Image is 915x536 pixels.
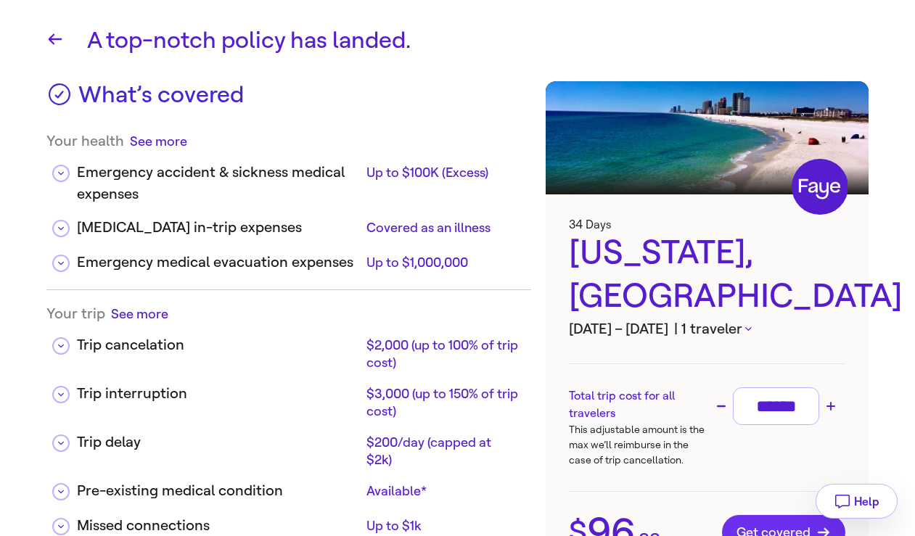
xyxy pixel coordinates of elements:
[674,318,752,340] button: | 1 traveler
[77,162,361,205] div: Emergency accident & sickness medical expenses
[77,383,361,405] div: Trip interruption
[46,205,531,240] div: [MEDICAL_DATA] in-trip expensesCovered as an illness
[816,484,898,519] button: Help
[46,469,531,503] div: Pre-existing medical conditionAvailable*
[366,254,520,271] div: Up to $1,000,000
[130,132,187,150] button: See more
[87,23,869,58] h1: A top-notch policy has landed.
[366,337,520,371] div: $2,000 (up to 100% of trip cost)
[366,434,520,469] div: $200/day (capped at $2k)
[77,480,361,502] div: Pre-existing medical condition
[77,252,361,273] div: Emergency medical evacuation expenses
[111,305,168,323] button: See more
[366,219,520,236] div: Covered as an illness
[366,482,520,500] div: Available*
[822,397,840,415] button: Increase trip cost
[569,387,707,422] h3: Total trip cost for all travelers
[78,81,244,117] h3: What’s covered
[854,495,879,508] span: Help
[739,394,813,419] input: Trip cost
[46,240,531,275] div: Emergency medical evacuation expensesUp to $1,000,000
[569,422,707,468] p: This adjustable amount is the max we’ll reimburse in the case of trip cancellation.
[569,318,845,340] h3: [DATE] – [DATE]
[569,231,845,318] div: [US_STATE], [GEOGRAPHIC_DATA]
[46,132,531,150] div: Your health
[77,334,361,356] div: Trip cancelation
[46,371,531,420] div: Trip interruption$3,000 (up to 150% of trip cost)
[77,432,361,453] div: Trip delay
[366,517,520,535] div: Up to $1k
[366,385,520,420] div: $3,000 (up to 150% of trip cost)
[46,305,531,323] div: Your trip
[46,150,531,205] div: Emergency accident & sickness medical expensesUp to $100K (Excess)
[713,397,730,415] button: Decrease trip cost
[77,217,361,239] div: [MEDICAL_DATA] in-trip expenses
[366,164,520,181] div: Up to $100K (Excess)
[46,420,531,469] div: Trip delay$200/day (capped at $2k)
[46,323,531,371] div: Trip cancelation$2,000 (up to 100% of trip cost)
[569,218,845,231] h3: 34 Days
